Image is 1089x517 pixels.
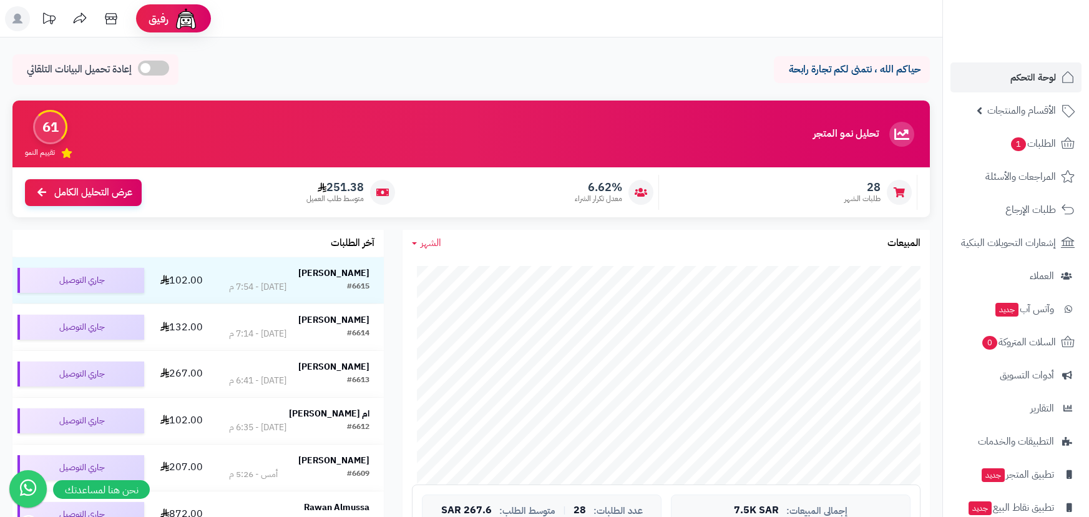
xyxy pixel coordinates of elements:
[995,303,1018,317] span: جديد
[1004,16,1077,42] img: logo-2.png
[844,180,881,194] span: 28
[950,195,1082,225] a: طلبات الإرجاع
[982,335,998,350] span: 0
[347,281,369,293] div: #6615
[950,261,1082,291] a: العملاء
[17,315,144,340] div: جاري التوصيل
[229,375,286,387] div: [DATE] - 6:41 م
[298,360,369,373] strong: [PERSON_NAME]
[969,501,992,515] span: جديد
[574,505,586,516] span: 28
[25,179,142,206] a: عرض التحليل الكامل
[967,499,1054,516] span: تطبيق نقاط البيع
[950,426,1082,456] a: التطبيقات والخدمات
[17,455,144,480] div: جاري التوصيل
[563,506,566,515] span: |
[982,468,1005,482] span: جديد
[786,506,847,516] span: إجمالي المبيعات:
[950,360,1082,390] a: أدوات التسويق
[813,129,879,140] h3: تحليل نمو المتجر
[17,362,144,387] div: جاري التوصيل
[347,468,369,481] div: #6609
[950,228,1082,258] a: إشعارات التحويلات البنكية
[347,328,369,340] div: #6614
[149,11,168,26] span: رفيق
[298,267,369,280] strong: [PERSON_NAME]
[950,393,1082,423] a: التقارير
[950,129,1082,159] a: الطلبات1
[33,6,64,34] a: تحديثات المنصة
[229,468,278,481] div: أمس - 5:26 م
[173,6,198,31] img: ai-face.png
[575,180,622,194] span: 6.62%
[1030,400,1054,417] span: التقارير
[961,234,1056,252] span: إشعارات التحويلات البنكية
[981,333,1056,351] span: السلات المتروكة
[1010,135,1056,152] span: الطلبات
[593,506,643,516] span: عدد الطلبات:
[950,62,1082,92] a: لوحة التحكم
[54,185,132,200] span: عرض التحليل الكامل
[229,421,286,434] div: [DATE] - 6:35 م
[298,313,369,327] strong: [PERSON_NAME]
[978,433,1054,450] span: التطبيقات والخدمات
[421,235,441,250] span: الشهر
[575,194,622,204] span: معدل تكرار الشراء
[289,407,369,420] strong: ام [PERSON_NAME]
[27,62,132,77] span: إعادة تحميل البيانات التلقائي
[950,162,1082,192] a: المراجعات والأسئلة
[1000,367,1054,384] span: أدوات التسويق
[844,194,881,204] span: طلبات الشهر
[306,194,364,204] span: متوسط طلب العميل
[149,351,215,397] td: 267.00
[499,506,555,516] span: متوسط الطلب:
[783,62,921,77] p: حياكم الله ، نتمنى لكم تجارة رابحة
[985,168,1056,185] span: المراجعات والأسئلة
[1010,69,1056,86] span: لوحة التحكم
[347,375,369,387] div: #6613
[149,257,215,303] td: 102.00
[306,180,364,194] span: 251.38
[441,505,492,516] span: 267.6 SAR
[1005,201,1056,219] span: طلبات الإرجاع
[17,268,144,293] div: جاري التوصيل
[304,501,369,514] strong: Rawan Almussa
[980,466,1054,483] span: تطبيق المتجر
[994,300,1054,318] span: وآتس آب
[229,281,286,293] div: [DATE] - 7:54 م
[1010,137,1027,152] span: 1
[149,445,215,491] td: 207.00
[1030,267,1054,285] span: العملاء
[987,102,1056,119] span: الأقسام والمنتجات
[149,398,215,444] td: 102.00
[887,238,921,249] h3: المبيعات
[950,327,1082,357] a: السلات المتروكة0
[950,294,1082,324] a: وآتس آبجديد
[734,505,779,516] span: 7.5K SAR
[229,328,286,340] div: [DATE] - 7:14 م
[17,408,144,433] div: جاري التوصيل
[950,460,1082,490] a: تطبيق المتجرجديد
[298,454,369,467] strong: [PERSON_NAME]
[412,236,441,250] a: الشهر
[347,421,369,434] div: #6612
[149,304,215,350] td: 132.00
[331,238,374,249] h3: آخر الطلبات
[25,147,55,158] span: تقييم النمو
